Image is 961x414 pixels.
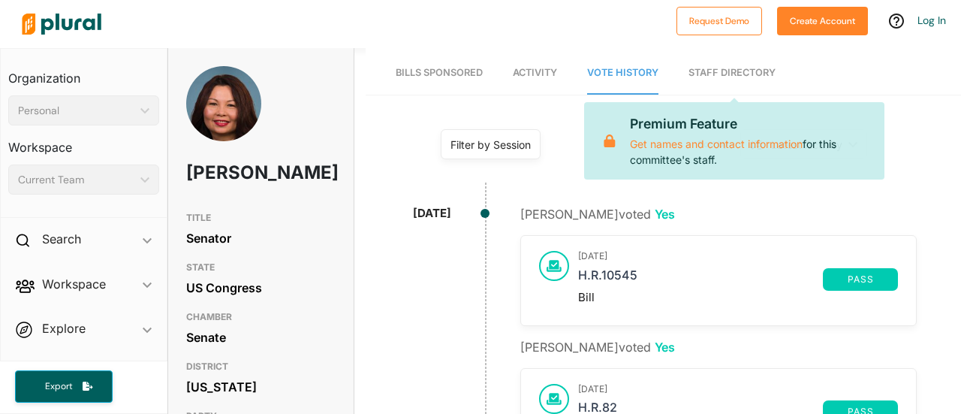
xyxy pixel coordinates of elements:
[186,258,336,277] h3: STATE
[186,209,336,227] h3: TITLE
[8,125,159,159] h3: Workspace
[578,268,823,291] a: H.R.10545
[186,358,336,376] h3: DISTRICT
[186,227,336,249] div: Senator
[450,137,531,153] div: Filter by Session
[186,66,261,158] img: Headshot of Tammy Duckworth
[688,52,776,95] a: Staff Directory
[676,12,762,28] a: Request Demo
[15,370,113,403] button: Export
[578,384,898,394] h3: [DATE]
[630,114,872,167] p: for this committee's staff.
[18,172,134,188] div: Current Team
[676,7,762,35] button: Request Demo
[513,67,557,78] span: Activity
[513,52,557,95] a: Activity
[777,7,868,35] button: Create Account
[578,291,898,304] div: Bill
[578,251,898,261] h3: [DATE]
[396,52,483,95] a: Bills Sponsored
[832,275,889,284] span: pass
[917,14,946,27] a: Log In
[18,103,134,119] div: Personal
[630,114,872,134] p: Premium Feature
[587,52,658,95] a: Vote History
[413,205,451,222] div: [DATE]
[186,308,336,326] h3: CHAMBER
[8,56,159,89] h3: Organization
[655,207,675,222] span: Yes
[186,376,336,398] div: [US_STATE]
[186,326,336,349] div: Senate
[520,207,675,222] span: [PERSON_NAME] voted
[396,67,483,78] span: Bills Sponsored
[777,12,868,28] a: Create Account
[35,380,83,393] span: Export
[186,277,336,299] div: US Congress
[42,231,81,247] h2: Search
[630,137,803,150] a: Get names and contact information
[587,67,658,78] span: Vote History
[655,340,675,355] span: Yes
[520,340,675,355] span: [PERSON_NAME] voted
[186,150,276,195] h1: [PERSON_NAME]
